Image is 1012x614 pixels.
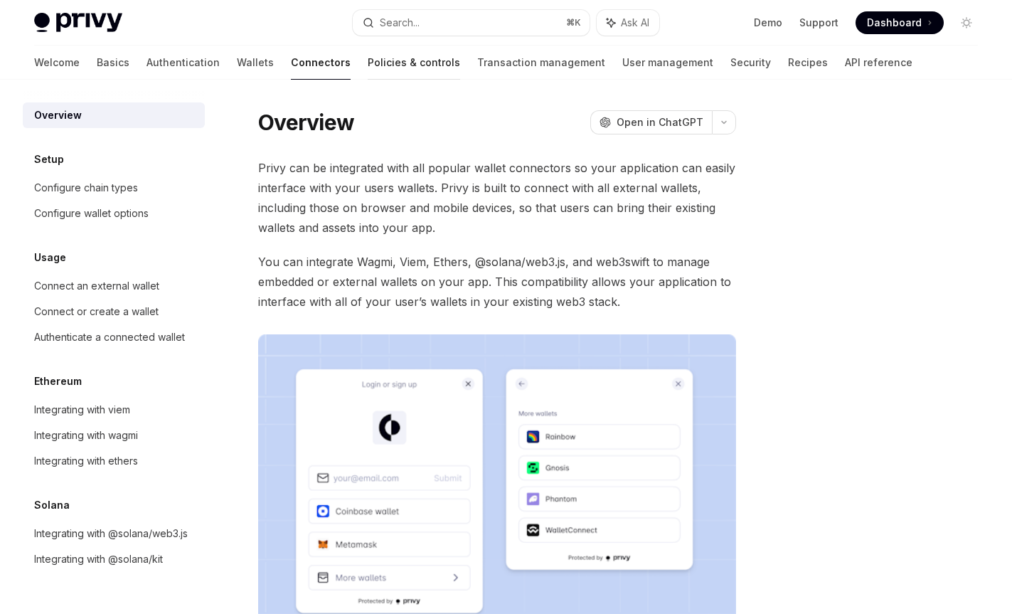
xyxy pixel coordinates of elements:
h5: Setup [34,151,64,168]
a: Configure chain types [23,175,205,201]
button: Search...⌘K [353,10,590,36]
a: Integrating with ethers [23,448,205,474]
a: Basics [97,46,129,80]
h5: Usage [34,249,66,266]
span: You can integrate Wagmi, Viem, Ethers, @solana/web3.js, and web3swift to manage embedded or exter... [258,252,736,312]
button: Ask AI [597,10,659,36]
a: Connect or create a wallet [23,299,205,324]
h5: Ethereum [34,373,82,390]
span: Open in ChatGPT [617,115,703,129]
a: Integrating with @solana/kit [23,546,205,572]
a: Configure wallet options [23,201,205,226]
h5: Solana [34,497,70,514]
span: ⌘ K [566,17,581,28]
a: Policies & controls [368,46,460,80]
a: Integrating with viem [23,397,205,423]
div: Connect or create a wallet [34,303,159,320]
div: Search... [380,14,420,31]
div: Integrating with viem [34,401,130,418]
div: Overview [34,107,82,124]
a: Security [730,46,771,80]
a: Connectors [291,46,351,80]
div: Configure wallet options [34,205,149,222]
button: Open in ChatGPT [590,110,712,134]
a: Transaction management [477,46,605,80]
div: Connect an external wallet [34,277,159,295]
div: Integrating with @solana/kit [34,551,163,568]
div: Integrating with @solana/web3.js [34,525,188,542]
a: Recipes [788,46,828,80]
h1: Overview [258,110,354,135]
div: Authenticate a connected wallet [34,329,185,346]
a: Authenticate a connected wallet [23,324,205,350]
div: Integrating with ethers [34,452,138,470]
img: light logo [34,13,122,33]
button: Toggle dark mode [955,11,978,34]
div: Configure chain types [34,179,138,196]
div: Integrating with wagmi [34,427,138,444]
span: Ask AI [621,16,649,30]
a: Support [799,16,838,30]
a: User management [622,46,713,80]
a: Dashboard [856,11,944,34]
a: Overview [23,102,205,128]
span: Privy can be integrated with all popular wallet connectors so your application can easily interfa... [258,158,736,238]
a: Demo [754,16,782,30]
a: API reference [845,46,912,80]
a: Integrating with wagmi [23,423,205,448]
a: Integrating with @solana/web3.js [23,521,205,546]
a: Authentication [147,46,220,80]
a: Welcome [34,46,80,80]
a: Wallets [237,46,274,80]
a: Connect an external wallet [23,273,205,299]
span: Dashboard [867,16,922,30]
